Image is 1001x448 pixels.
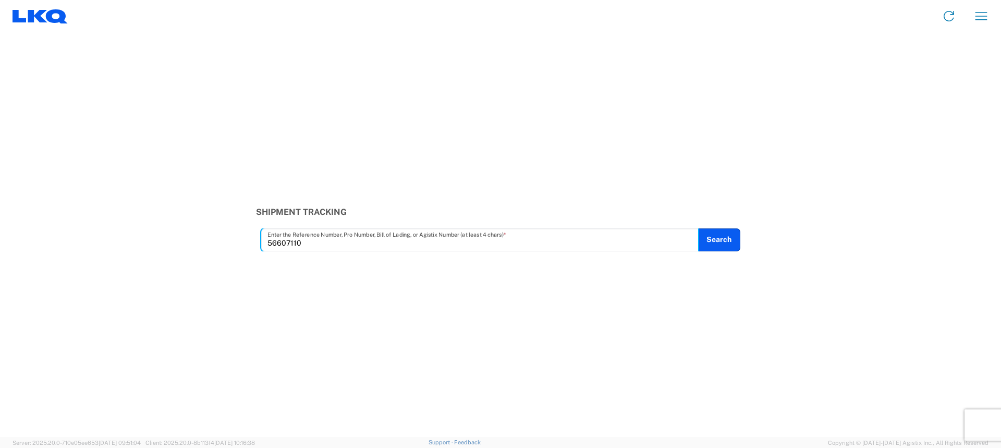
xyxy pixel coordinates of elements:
[454,439,481,445] a: Feedback
[698,228,740,251] button: Search
[256,207,746,217] h3: Shipment Tracking
[429,439,455,445] a: Support
[13,440,141,446] span: Server: 2025.20.0-710e05ee653
[828,438,988,447] span: Copyright © [DATE]-[DATE] Agistix Inc., All Rights Reserved
[145,440,255,446] span: Client: 2025.20.0-8b113f4
[214,440,255,446] span: [DATE] 10:16:38
[99,440,141,446] span: [DATE] 09:51:04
